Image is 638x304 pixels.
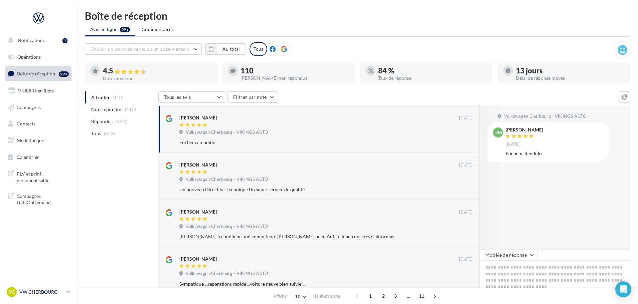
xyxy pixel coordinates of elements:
div: Boîte de réception [85,11,630,21]
div: Open Intercom Messenger [615,281,631,297]
a: Boîte de réception99+ [4,66,73,81]
span: 1 [365,291,376,301]
span: VC [9,289,15,295]
span: DM [494,129,502,136]
span: Campagnes DataOnDemand [17,192,69,206]
div: [PERSON_NAME] [179,256,217,262]
span: Volkswagen Cherbourg - VIKINGS AUTO [186,177,268,183]
button: Filtrer par note [227,91,278,103]
a: Opérations [4,50,73,64]
a: Médiathèque [4,133,73,147]
span: Tous les avis [164,94,191,100]
span: Afficher [273,293,288,299]
span: Visibilité en ligne [18,88,54,93]
div: Note moyenne [103,76,212,81]
span: 2 [378,291,389,301]
button: Tous les avis [158,91,225,103]
div: [PERSON_NAME] freundliche und kompetente [PERSON_NAME] beim Aufstelldach unseres Californias. [179,233,430,240]
div: Un nouveau Directeur Technique Un super service de qualité [179,186,430,193]
a: VC VW CHERBOURG [5,286,71,298]
span: Non répondus [91,106,122,113]
span: Tous [91,130,101,137]
span: Volkswagen Cherbourg - VIKINGS AUTO [186,224,268,230]
button: Choisir un point de vente ou un code magasin [85,43,202,55]
button: Modèle de réponse [480,249,538,261]
span: Commentaires [142,26,174,33]
button: Au total [205,43,246,55]
div: [PERSON_NAME] non répondus [241,76,349,80]
span: 11 [416,291,427,301]
div: Sympatique ...reparations rapide ...voiture neuve bien suivie .... [179,281,430,287]
span: (562) [115,119,127,124]
div: 84 % [378,67,487,74]
a: Calendrier [4,150,73,164]
span: Médiathèque [17,137,44,143]
div: [PERSON_NAME] [179,209,217,215]
a: Contacts [4,117,73,131]
span: [DATE] [459,115,474,121]
div: Tous [250,42,267,56]
a: PLV et print personnalisable [4,167,73,186]
span: 3 [390,291,401,301]
span: Volkswagen Cherbourg - VIKINGS AUTO [186,129,268,135]
span: Campagnes [17,104,41,110]
a: Campagnes [4,100,73,114]
button: Notifications 1 [4,33,70,47]
span: Volkswagen Cherbourg - VIKINGS AUTO [186,271,268,277]
div: [PERSON_NAME] [179,114,217,121]
div: Taux de réponse [378,76,487,80]
span: Contacts [17,121,35,126]
span: Boîte de réception [17,71,55,76]
div: Foi bem atendido [179,139,430,146]
span: [DATE] [459,256,474,262]
div: 4.5 [103,67,212,75]
div: 110 [241,67,349,74]
span: Répondus [91,118,113,125]
div: [PERSON_NAME] [506,127,543,132]
span: PLV et print personnalisable [17,169,69,184]
span: Notifications [18,37,45,43]
a: Visibilité en ligne [4,84,73,98]
span: Opérations [17,54,41,60]
div: Délai de réponse moyen [516,76,625,80]
span: résultats/page [313,293,340,299]
div: [PERSON_NAME] [179,162,217,168]
button: 10 [292,292,309,301]
span: [DATE] [506,141,520,147]
span: ... [403,291,414,301]
button: Au total [217,43,246,55]
a: Campagnes DataOnDemand [4,189,73,209]
span: Volkswagen Cherbourg - VIKINGS AUTO [504,113,586,119]
div: Foi bem atendido [506,150,603,157]
div: 99+ [59,71,69,77]
span: (110) [125,107,136,112]
p: VW CHERBOURG [19,289,64,295]
span: Calendrier [17,154,39,160]
span: (672) [104,131,115,136]
div: 13 jours [516,67,625,74]
span: 10 [295,294,301,299]
span: [DATE] [459,209,474,215]
div: 1 [62,38,67,43]
span: [DATE] [459,162,474,168]
span: Choisir un point de vente ou un code magasin [91,46,189,52]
